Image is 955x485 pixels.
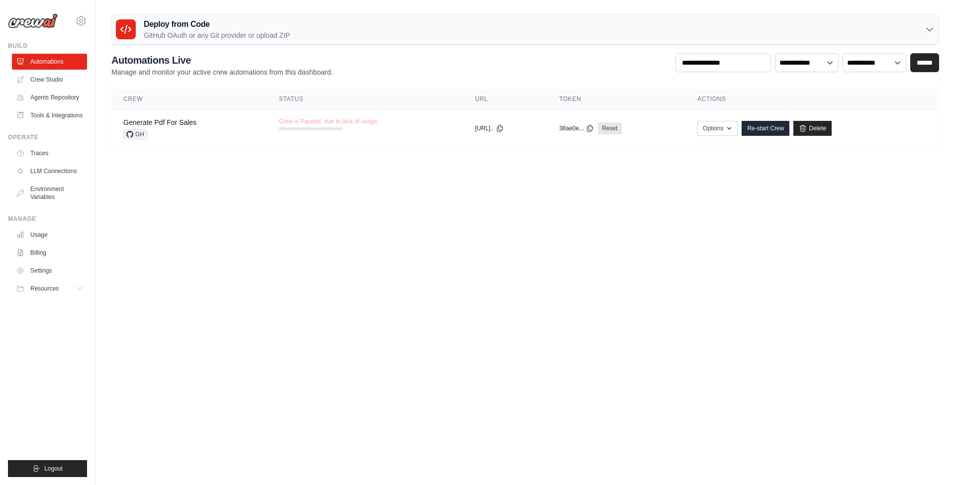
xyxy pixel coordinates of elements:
[123,118,196,126] a: Generate Pdf For Sales
[559,124,594,132] button: 38ae0e...
[267,89,464,109] th: Status
[279,117,378,125] span: Crew is Paused, due to lack of usage
[12,90,87,105] a: Agents Repository
[793,121,832,136] a: Delete
[685,89,939,109] th: Actions
[12,227,87,243] a: Usage
[12,72,87,88] a: Crew Studio
[12,281,87,296] button: Resources
[123,129,147,139] span: GH
[12,181,87,205] a: Environment Variables
[8,133,87,141] div: Operate
[8,13,58,28] img: Logo
[12,163,87,179] a: LLM Connections
[598,122,621,134] a: Reset
[742,121,789,136] a: Re-start Crew
[8,42,87,50] div: Build
[905,437,955,485] iframe: Chat Widget
[12,107,87,123] a: Tools & Integrations
[12,54,87,70] a: Automations
[697,121,738,136] button: Options
[12,263,87,279] a: Settings
[111,67,333,77] p: Manage and monitor your active crew automations from this dashboard.
[12,145,87,161] a: Traces
[111,53,333,67] h2: Automations Live
[111,89,267,109] th: Crew
[44,465,63,473] span: Logout
[8,215,87,223] div: Manage
[30,285,59,292] span: Resources
[144,18,290,30] h3: Deploy from Code
[8,460,87,477] button: Logout
[144,30,290,40] p: GitHub OAuth or any Git provider or upload ZIP
[463,89,547,109] th: URL
[12,245,87,261] a: Billing
[547,89,685,109] th: Token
